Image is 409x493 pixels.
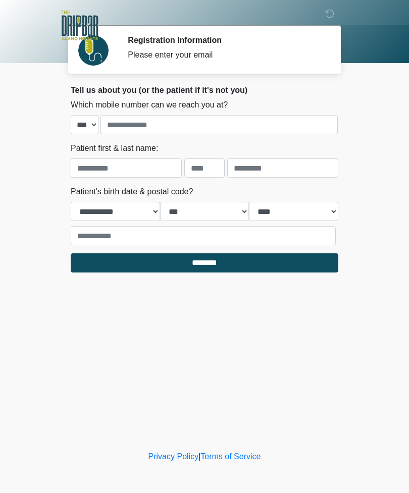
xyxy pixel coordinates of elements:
[128,49,323,61] div: Please enter your email
[200,452,261,461] a: Terms of Service
[71,186,193,198] label: Patient's birth date & postal code?
[61,8,98,43] img: The DRIPBaR - Alamo Heights Logo
[148,452,199,461] a: Privacy Policy
[198,452,200,461] a: |
[71,142,158,154] label: Patient first & last name:
[71,99,228,111] label: Which mobile number can we reach you at?
[71,85,338,95] h2: Tell us about you (or the patient if it's not you)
